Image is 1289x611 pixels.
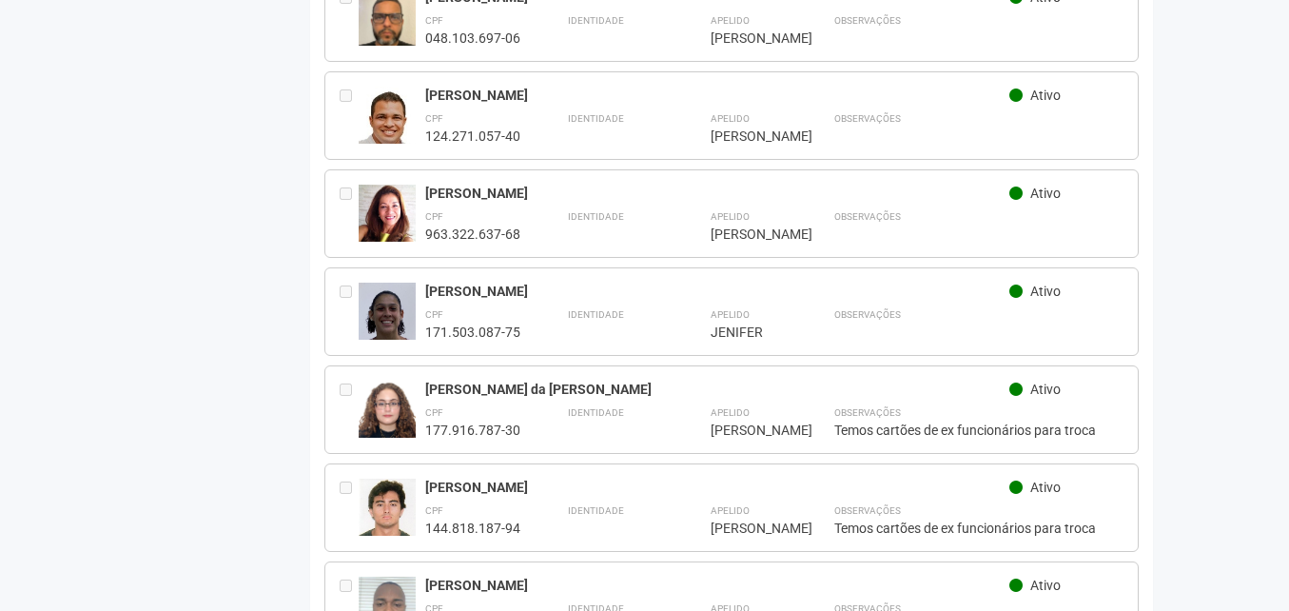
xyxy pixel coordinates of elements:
strong: Apelido [711,113,750,124]
div: [PERSON_NAME] [425,185,1010,202]
img: user.jpg [359,479,416,555]
strong: Observações [834,309,901,320]
strong: Observações [834,505,901,516]
div: 171.503.087-75 [425,324,520,341]
div: [PERSON_NAME] [425,283,1010,300]
div: 144.818.187-94 [425,520,520,537]
strong: CPF [425,113,443,124]
div: [PERSON_NAME] [711,128,787,145]
strong: Observações [834,15,901,26]
img: user.jpg [359,87,416,162]
div: [PERSON_NAME] [711,226,787,243]
div: JENIFER [711,324,787,341]
strong: Identidade [568,309,624,320]
strong: CPF [425,407,443,418]
span: Ativo [1030,88,1061,103]
div: Entre em contato com a Aministração para solicitar o cancelamento ou 2a via [340,283,359,341]
strong: Identidade [568,113,624,124]
strong: CPF [425,211,443,222]
div: [PERSON_NAME] [711,30,787,47]
strong: Apelido [711,505,750,516]
div: 048.103.697-06 [425,30,520,47]
div: 124.271.057-40 [425,128,520,145]
div: [PERSON_NAME] [711,422,787,439]
img: user.jpg [359,185,416,260]
div: Temos cartões de ex funcionários para troca [834,422,1124,439]
strong: CPF [425,15,443,26]
div: Entre em contato com a Aministração para solicitar o cancelamento ou 2a via [340,185,359,243]
strong: Identidade [568,15,624,26]
div: [PERSON_NAME] [711,520,787,537]
strong: Apelido [711,407,750,418]
img: user.jpg [359,381,416,457]
div: Entre em contato com a Aministração para solicitar o cancelamento ou 2a via [340,381,359,439]
div: Temos cartões de ex funcionários para troca [834,520,1124,537]
strong: Apelido [711,309,750,320]
div: Entre em contato com a Aministração para solicitar o cancelamento ou 2a via [340,479,359,537]
div: [PERSON_NAME] [425,577,1010,594]
strong: Identidade [568,407,624,418]
span: Ativo [1030,284,1061,299]
span: Ativo [1030,186,1061,201]
strong: Observações [834,407,901,418]
strong: CPF [425,309,443,320]
div: 963.322.637-68 [425,226,520,243]
strong: Observações [834,113,901,124]
div: [PERSON_NAME] [425,87,1010,104]
strong: Apelido [711,211,750,222]
span: Ativo [1030,578,1061,593]
div: [PERSON_NAME] da [PERSON_NAME] [425,381,1010,398]
span: Ativo [1030,382,1061,397]
span: Ativo [1030,480,1061,495]
strong: Identidade [568,211,624,222]
img: user.jpg [359,283,416,352]
div: Entre em contato com a Aministração para solicitar o cancelamento ou 2a via [340,87,359,145]
strong: Apelido [711,15,750,26]
strong: CPF [425,505,443,516]
strong: Observações [834,211,901,222]
strong: Identidade [568,505,624,516]
div: [PERSON_NAME] [425,479,1010,496]
div: 177.916.787-30 [425,422,520,439]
